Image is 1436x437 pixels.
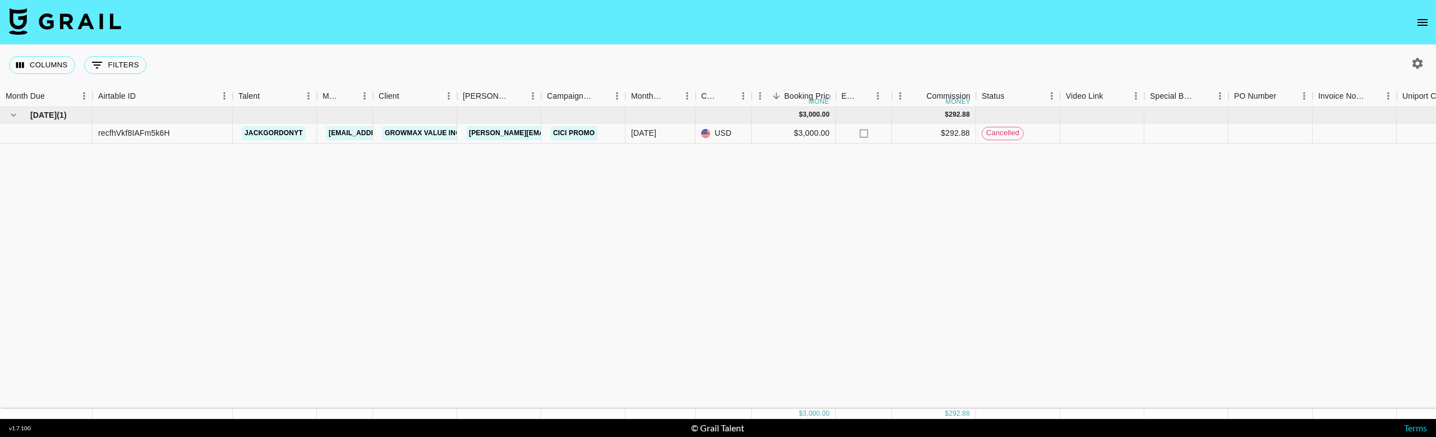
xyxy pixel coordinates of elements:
div: Special Booking Type [1150,85,1196,107]
div: Booking Price [784,85,834,107]
div: 292.88 [949,110,970,119]
div: Manager [323,85,340,107]
div: Month Due [631,85,663,107]
button: Sort [1364,88,1380,104]
span: ( 1 ) [57,109,67,121]
button: Select columns [9,56,75,74]
button: Sort [768,88,784,104]
div: 3,000.00 [803,110,830,119]
div: recfhVkf8IAFm5k6H [98,127,170,139]
div: v 1.7.100 [9,425,31,432]
button: Menu [1212,88,1228,104]
button: Menu [1043,88,1060,104]
div: Invoice Notes [1318,85,1364,107]
button: Sort [663,88,679,104]
div: Campaign (Type) [547,85,593,107]
div: Currency [701,85,719,107]
div: $ [945,409,949,418]
button: Sort [1276,88,1292,104]
button: open drawer [1411,11,1434,34]
button: Menu [1296,88,1313,104]
div: Expenses: Remove Commission? [836,85,892,107]
a: jackgordonyt [242,126,306,140]
button: Menu [440,88,457,104]
a: [EMAIL_ADDRESS][DOMAIN_NAME] [326,126,452,140]
button: Menu [1380,88,1397,104]
button: Menu [892,88,909,104]
button: Show filters [84,56,146,74]
div: $ [945,110,949,119]
div: Campaign (Type) [541,85,625,107]
button: Menu [735,88,752,104]
div: Special Booking Type [1144,85,1228,107]
div: Month Due [625,85,696,107]
a: GrowMax Value Inc [382,126,463,140]
div: Currency [696,85,752,107]
button: Menu [679,88,696,104]
div: 292.88 [949,409,970,418]
button: Sort [1196,88,1212,104]
button: Menu [356,88,373,104]
button: Sort [399,88,415,104]
button: Menu [524,88,541,104]
button: hide children [6,107,21,123]
div: Commission [926,85,970,107]
div: money [809,98,834,105]
div: Video Link [1060,85,1144,107]
div: Airtable ID [93,85,233,107]
div: Client [379,85,399,107]
span: cancelled [982,128,1023,139]
button: Menu [76,88,93,104]
button: Sort [45,88,61,104]
div: Airtable ID [98,85,136,107]
a: Terms [1404,422,1427,433]
button: Menu [609,88,625,104]
button: Sort [509,88,524,104]
button: Sort [1103,88,1119,104]
div: $ [799,409,803,418]
button: Sort [910,88,926,104]
div: Video Link [1066,85,1103,107]
div: Talent [238,85,260,107]
button: Sort [136,88,151,104]
button: Menu [216,88,233,104]
div: 3,000.00 [803,409,830,418]
a: CiCi Promo [550,126,597,140]
button: Menu [300,88,317,104]
div: Client [373,85,457,107]
img: Grail Talent [9,8,121,35]
div: © Grail Talent [691,422,744,434]
div: $3,000.00 [752,123,836,144]
button: Sort [593,88,609,104]
span: [DATE] [30,109,57,121]
div: [PERSON_NAME] [463,85,509,107]
div: $ [799,110,803,119]
button: Sort [1005,88,1020,104]
div: Expenses: Remove Commission? [841,85,857,107]
div: money [945,98,970,105]
div: PO Number [1234,85,1276,107]
button: Menu [752,88,768,104]
div: Invoice Notes [1313,85,1397,107]
div: PO Number [1228,85,1313,107]
div: Status [976,85,1060,107]
div: Status [982,85,1005,107]
div: Month Due [6,85,45,107]
button: Sort [340,88,356,104]
div: Talent [233,85,317,107]
a: [PERSON_NAME][EMAIL_ADDRESS][DOMAIN_NAME] [466,126,649,140]
div: Aug '25 [631,127,656,139]
button: Menu [1127,88,1144,104]
button: Sort [260,88,275,104]
div: $292.88 [892,123,976,144]
button: Sort [857,88,873,104]
div: Manager [317,85,373,107]
button: Sort [719,88,735,104]
button: Menu [869,88,886,104]
div: Booker [457,85,541,107]
div: USD [696,123,752,144]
